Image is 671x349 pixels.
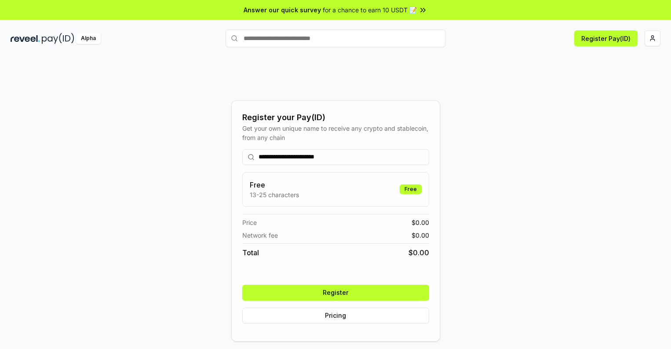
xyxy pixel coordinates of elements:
[408,247,429,258] span: $ 0.00
[242,218,257,227] span: Price
[11,33,40,44] img: reveel_dark
[250,190,299,199] p: 13-25 characters
[242,231,278,240] span: Network fee
[412,218,429,227] span: $ 0.00
[574,30,638,46] button: Register Pay(ID)
[323,5,417,15] span: for a chance to earn 10 USDT 📝
[42,33,74,44] img: pay_id
[242,111,429,124] div: Register your Pay(ID)
[242,308,429,323] button: Pricing
[244,5,321,15] span: Answer our quick survey
[242,285,429,301] button: Register
[76,33,101,44] div: Alpha
[242,247,259,258] span: Total
[250,180,299,190] h3: Free
[412,231,429,240] span: $ 0.00
[400,184,422,194] div: Free
[242,124,429,142] div: Get your own unique name to receive any crypto and stablecoin, from any chain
